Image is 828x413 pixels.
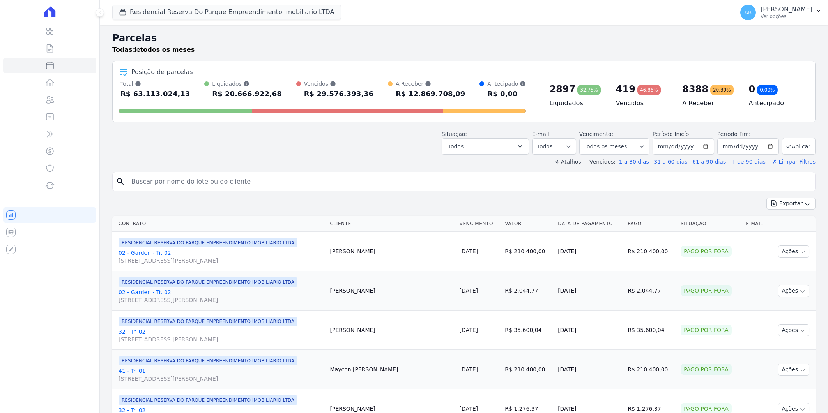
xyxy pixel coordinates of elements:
div: 32,75% [577,85,601,95]
div: 0 [749,83,755,95]
p: Ver opções [761,13,812,19]
td: R$ 2.044,77 [502,271,555,311]
td: R$ 210.400,00 [625,232,678,271]
th: Cliente [327,216,456,232]
label: Período Fim: [717,130,779,138]
a: + de 90 dias [731,159,766,165]
td: [PERSON_NAME] [327,311,456,350]
button: Ações [778,324,809,336]
p: [PERSON_NAME] [761,5,812,13]
strong: todos os meses [140,46,195,53]
label: Período Inicío: [653,131,691,137]
th: E-mail [743,216,770,232]
input: Buscar por nome do lote ou do cliente [127,174,812,189]
div: 419 [616,83,635,95]
h2: Parcelas [112,31,816,45]
h4: Liquidados [549,99,603,108]
button: Residencial Reserva Do Parque Empreendimento Imobiliario LTDA [112,5,341,19]
button: Ações [778,245,809,258]
div: 0,00% [757,85,778,95]
div: 2897 [549,83,575,95]
td: [DATE] [555,232,625,271]
h4: Antecipado [749,99,803,108]
th: Pago [625,216,678,232]
span: RESIDENCIAL RESERVA DO PARQUE EMPREENDIMENTO IMOBILIARIO LTDA [119,395,297,405]
span: Todos [448,142,464,151]
a: 32 - Tr. 02[STREET_ADDRESS][PERSON_NAME] [119,328,324,343]
td: [DATE] [555,350,625,389]
span: RESIDENCIAL RESERVA DO PARQUE EMPREENDIMENTO IMOBILIARIO LTDA [119,356,297,365]
button: Exportar [766,198,816,210]
td: [PERSON_NAME] [327,271,456,311]
a: 61 a 90 dias [692,159,726,165]
div: Antecipado [487,80,526,88]
button: AR [PERSON_NAME] Ver opções [734,2,828,23]
div: R$ 0,00 [487,88,526,100]
td: [PERSON_NAME] [327,232,456,271]
p: de [112,45,195,55]
a: [DATE] [460,288,478,294]
label: Situação: [442,131,467,137]
td: R$ 35.600,04 [502,311,555,350]
a: [DATE] [460,366,478,372]
strong: Todas [112,46,133,53]
div: R$ 29.576.393,36 [304,88,373,100]
td: [DATE] [555,311,625,350]
th: Contrato [112,216,327,232]
a: 41 - Tr. 01[STREET_ADDRESS][PERSON_NAME] [119,367,324,383]
div: Pago por fora [681,246,732,257]
div: R$ 12.869.708,09 [396,88,465,100]
div: R$ 63.113.024,13 [120,88,190,100]
th: Data de Pagamento [555,216,625,232]
div: Pago por fora [681,364,732,375]
label: Vencidos: [586,159,616,165]
i: search [116,177,125,186]
span: RESIDENCIAL RESERVA DO PARQUE EMPREENDIMENTO IMOBILIARIO LTDA [119,277,297,287]
div: Vencidos [304,80,373,88]
h4: Vencidos [616,99,670,108]
div: R$ 20.666.922,68 [212,88,281,100]
a: [DATE] [460,327,478,333]
button: Ações [778,364,809,376]
label: ↯ Atalhos [554,159,581,165]
td: R$ 2.044,77 [625,271,678,311]
button: Ações [778,285,809,297]
label: Vencimento: [579,131,613,137]
a: ✗ Limpar Filtros [769,159,816,165]
td: [DATE] [555,271,625,311]
label: E-mail: [532,131,551,137]
div: 8388 [682,83,708,95]
a: 02 - Garden - Tr. 02[STREET_ADDRESS][PERSON_NAME] [119,249,324,265]
span: RESIDENCIAL RESERVA DO PARQUE EMPREENDIMENTO IMOBILIARIO LTDA [119,238,297,247]
div: Total [120,80,190,88]
span: [STREET_ADDRESS][PERSON_NAME] [119,375,324,383]
a: [DATE] [460,406,478,412]
div: Liquidados [212,80,281,88]
th: Situação [678,216,743,232]
div: 46,86% [637,85,661,95]
div: Posição de parcelas [131,67,193,77]
span: [STREET_ADDRESS][PERSON_NAME] [119,296,324,304]
td: R$ 35.600,04 [625,311,678,350]
div: Pago por fora [681,285,732,296]
a: 31 a 60 dias [654,159,687,165]
a: 1 a 30 dias [619,159,649,165]
td: R$ 210.400,00 [625,350,678,389]
a: 02 - Garden - Tr. 02[STREET_ADDRESS][PERSON_NAME] [119,288,324,304]
span: [STREET_ADDRESS][PERSON_NAME] [119,257,324,265]
span: [STREET_ADDRESS][PERSON_NAME] [119,335,324,343]
button: Aplicar [782,138,816,155]
span: RESIDENCIAL RESERVA DO PARQUE EMPREENDIMENTO IMOBILIARIO LTDA [119,317,297,326]
td: Maycon [PERSON_NAME] [327,350,456,389]
div: 20,39% [710,85,734,95]
td: R$ 210.400,00 [502,350,555,389]
div: Pago por fora [681,325,732,335]
span: AR [744,10,752,15]
div: A Receber [396,80,465,88]
h4: A Receber [682,99,736,108]
button: Todos [442,138,529,155]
